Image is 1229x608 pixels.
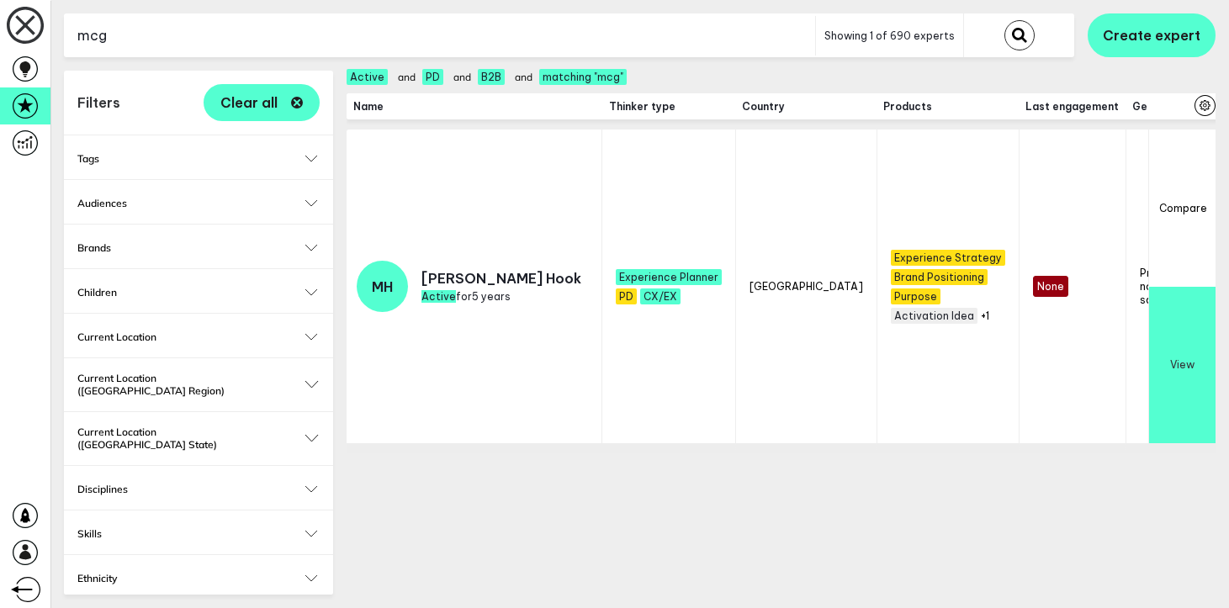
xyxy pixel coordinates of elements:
[640,288,681,304] span: CX/EX
[750,280,863,293] span: [GEOGRAPHIC_DATA]
[515,72,532,82] span: and
[616,288,637,304] span: PD
[77,426,320,451] button: Current Location ([GEOGRAPHIC_DATA] State)
[891,250,1005,266] span: Experience Strategy
[421,270,581,287] p: [PERSON_NAME] Hook
[539,69,627,85] span: matching "mcg"
[742,100,870,113] span: Country
[77,241,320,254] button: Brands
[891,288,940,304] span: Purpose
[77,527,320,540] button: Skills
[1140,267,1173,306] span: Prefer not to say
[609,100,728,113] span: Thinker type
[204,84,320,121] button: Clear all
[77,94,120,111] h1: Filters
[421,290,511,303] span: for 5 years
[353,100,596,113] span: Name
[1149,130,1216,287] button: Compare
[398,72,416,82] span: and
[77,572,320,584] button: Ethnicity
[1149,287,1216,444] button: View
[1132,100,1186,113] span: Gender
[77,330,320,343] button: Current Location
[1025,100,1119,113] span: Last engagement
[64,15,815,56] input: Search for name, tags and keywords here...
[891,308,977,324] span: Activation Idea
[77,197,320,209] button: Audiences
[616,269,722,285] span: Experience Planner
[421,290,456,303] span: Active
[1033,276,1068,297] span: None
[891,269,988,285] span: Brand Positioning
[77,372,320,397] button: Current Location ([GEOGRAPHIC_DATA] Region)
[981,309,989,322] button: +1
[1103,27,1200,44] span: Create expert
[824,29,955,42] span: Showing 1 of 690 experts
[77,483,320,495] button: Disciplines
[372,278,393,295] span: MH
[453,72,471,82] span: and
[883,100,1012,113] span: Products
[1088,13,1216,57] button: Create expert
[478,69,505,85] span: B2B
[347,69,388,85] span: Active
[77,286,320,299] button: Children
[77,152,320,165] button: Tags
[220,96,278,109] span: Clear all
[422,69,443,85] span: PD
